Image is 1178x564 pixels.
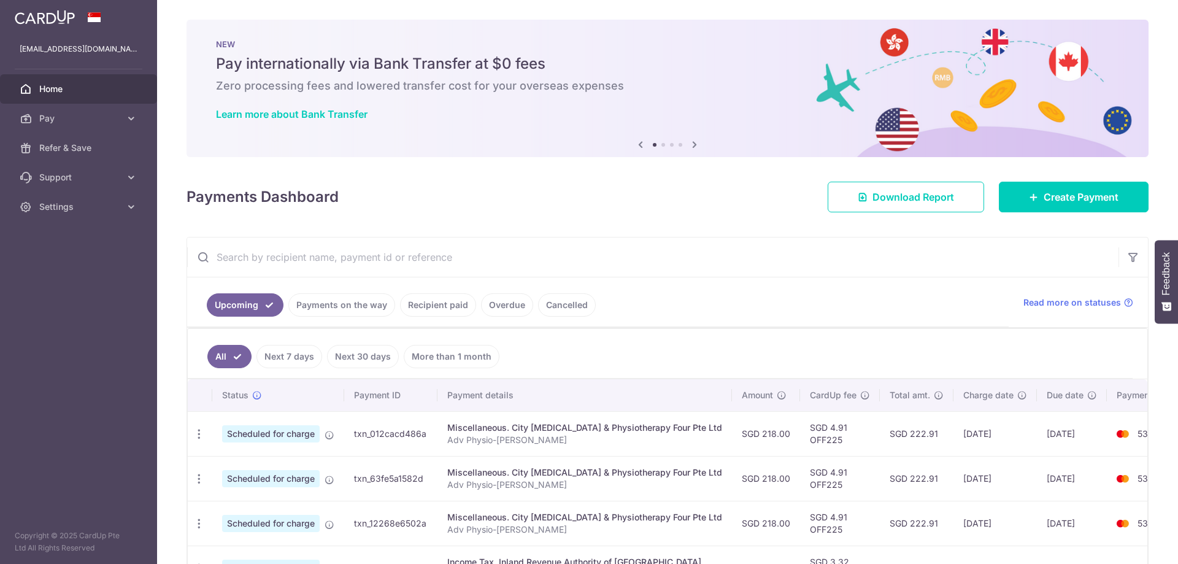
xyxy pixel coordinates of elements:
td: SGD 4.91 OFF225 [800,456,880,501]
td: SGD 222.91 [880,501,953,546]
td: [DATE] [953,456,1037,501]
span: Charge date [963,389,1014,401]
span: Refer & Save [39,142,120,154]
td: SGD 218.00 [732,501,800,546]
span: Create Payment [1044,190,1118,204]
span: 5398 [1138,518,1159,528]
a: Recipient paid [400,293,476,317]
td: txn_12268e6502a [344,501,437,546]
td: SGD 218.00 [732,456,800,501]
span: Total amt. [890,389,930,401]
a: Next 7 days [256,345,322,368]
a: Upcoming [207,293,283,317]
span: Home [39,83,120,95]
td: [DATE] [953,501,1037,546]
a: Read more on statuses [1023,296,1133,309]
div: Miscellaneous. City [MEDICAL_DATA] & Physiotherapy Four Pte Ltd [447,466,722,479]
td: SGD 4.91 OFF225 [800,411,880,456]
a: Learn more about Bank Transfer [216,108,368,120]
span: Scheduled for charge [222,470,320,487]
p: Adv Physio-[PERSON_NAME] [447,434,722,446]
img: Bank transfer banner [187,20,1149,157]
p: Adv Physio-[PERSON_NAME] [447,479,722,491]
span: Due date [1047,389,1084,401]
a: Overdue [481,293,533,317]
h5: Pay internationally via Bank Transfer at $0 fees [216,54,1119,74]
span: CardUp fee [810,389,857,401]
span: Amount [742,389,773,401]
span: Feedback [1161,252,1172,295]
a: Payments on the way [288,293,395,317]
p: Adv Physio-[PERSON_NAME] [447,523,722,536]
h4: Payments Dashboard [187,186,339,208]
span: Scheduled for charge [222,515,320,532]
a: All [207,345,252,368]
div: Miscellaneous. City [MEDICAL_DATA] & Physiotherapy Four Pte Ltd [447,422,722,434]
th: Payment ID [344,379,437,411]
td: SGD 218.00 [732,411,800,456]
span: 5398 [1138,428,1159,439]
span: Download Report [872,190,954,204]
td: SGD 4.91 OFF225 [800,501,880,546]
a: Cancelled [538,293,596,317]
p: NEW [216,39,1119,49]
h6: Zero processing fees and lowered transfer cost for your overseas expenses [216,79,1119,93]
td: [DATE] [1037,411,1107,456]
th: Payment details [437,379,732,411]
span: Scheduled for charge [222,425,320,442]
td: [DATE] [1037,501,1107,546]
img: Bank Card [1111,516,1135,531]
img: Bank Card [1111,471,1135,486]
a: Next 30 days [327,345,399,368]
td: SGD 222.91 [880,411,953,456]
p: [EMAIL_ADDRESS][DOMAIN_NAME] [20,43,137,55]
span: 5398 [1138,473,1159,484]
img: CardUp [15,10,75,25]
span: Settings [39,201,120,213]
img: Bank Card [1111,427,1135,441]
td: txn_63fe5a1582d [344,456,437,501]
input: Search by recipient name, payment id or reference [187,238,1118,277]
div: Miscellaneous. City [MEDICAL_DATA] & Physiotherapy Four Pte Ltd [447,511,722,523]
td: [DATE] [1037,456,1107,501]
span: Read more on statuses [1023,296,1121,309]
td: txn_012cacd486a [344,411,437,456]
span: Pay [39,112,120,125]
a: More than 1 month [404,345,499,368]
td: SGD 222.91 [880,456,953,501]
a: Download Report [828,182,984,212]
a: Create Payment [999,182,1149,212]
span: Status [222,389,248,401]
span: Support [39,171,120,183]
td: [DATE] [953,411,1037,456]
button: Feedback - Show survey [1155,240,1178,323]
